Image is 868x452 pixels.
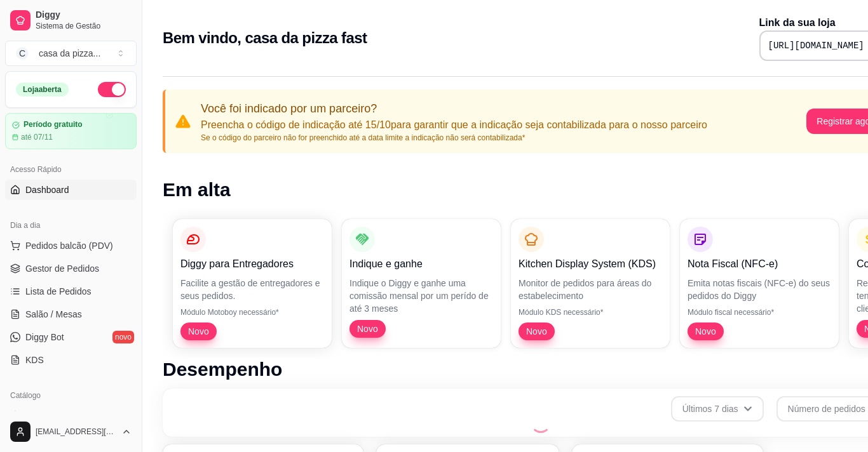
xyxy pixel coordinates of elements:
[36,10,132,21] span: Diggy
[5,327,137,347] a: Diggy Botnovo
[16,83,69,96] div: Loja aberta
[16,47,29,60] span: C
[201,117,707,133] p: Preencha o código de indicação até 15/10 para garantir que a indicação seja contabilizada para o ...
[5,281,137,302] a: Lista de Pedidos
[201,133,707,143] p: Se o código do parceiro não for preenchido até a data limite a indicação não será contabilizada*
[342,219,501,348] button: Indique e ganheIndique o Diggy e ganhe uma comissão mensal por um perído de até 3 mesesNovo
[690,325,721,338] span: Novo
[5,41,137,66] button: Select a team
[531,413,551,433] div: Loading
[180,256,324,272] p: Diggy para Entregadores
[183,325,214,338] span: Novo
[25,409,61,422] span: Produtos
[519,277,662,302] p: Monitor de pedidos para áreas do estabelecimento
[25,354,44,366] span: KDS
[511,219,670,348] button: Kitchen Display System (KDS)Monitor de pedidos para áreas do estabelecimentoMódulo KDS necessário...
[173,219,332,348] button: Diggy para EntregadoresFacilite a gestão de entregadores e seus pedidos.Módulo Motoboy necessário...
[25,331,64,343] span: Diggy Bot
[201,100,707,117] p: Você foi indicado por um parceiro?
[519,307,662,317] p: Módulo KDS necessário*
[688,277,831,302] p: Emita notas fiscais (NFC-e) do seus pedidos do Diggy
[5,159,137,180] div: Acesso Rápido
[39,47,100,60] div: casa da pizza ...
[180,277,324,302] p: Facilite a gestão de entregadores e seus pedidos.
[688,256,831,272] p: Nota Fiscal (NFC-e)
[768,39,864,52] pre: [URL][DOMAIN_NAME]
[5,304,137,324] a: Salão / Mesas
[5,350,137,370] a: KDS
[36,21,132,31] span: Sistema de Gestão
[5,416,137,447] button: [EMAIL_ADDRESS][DOMAIN_NAME]
[352,322,383,335] span: Novo
[21,132,53,142] article: até 07/11
[180,307,324,317] p: Módulo Motoboy necessário*
[349,277,493,315] p: Indique o Diggy e ganhe uma comissão mensal por um perído de até 3 meses
[25,262,99,275] span: Gestor de Pedidos
[5,5,137,36] a: DiggySistema de Gestão
[5,113,137,149] a: Período gratuitoaté 07/11
[163,28,367,48] h2: Bem vindo, casa da pizza fast
[5,385,137,406] div: Catálogo
[5,406,137,426] a: Produtos
[5,258,137,279] a: Gestor de Pedidos
[36,427,116,437] span: [EMAIL_ADDRESS][DOMAIN_NAME]
[25,308,82,321] span: Salão / Mesas
[688,307,831,317] p: Módulo fiscal necessário*
[98,82,126,97] button: Alterar Status
[519,256,662,272] p: Kitchen Display System (KDS)
[24,120,83,130] article: Período gratuito
[5,236,137,256] button: Pedidos balcão (PDV)
[349,256,493,272] p: Indique e ganhe
[5,215,137,236] div: Dia a dia
[5,180,137,200] a: Dashboard
[25,285,92,298] span: Lista de Pedidos
[521,325,552,338] span: Novo
[671,396,764,422] button: Últimos 7 dias
[680,219,839,348] button: Nota Fiscal (NFC-e)Emita notas fiscais (NFC-e) do seus pedidos do DiggyMódulo fiscal necessário*Novo
[25,239,113,252] span: Pedidos balcão (PDV)
[25,183,69,196] span: Dashboard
